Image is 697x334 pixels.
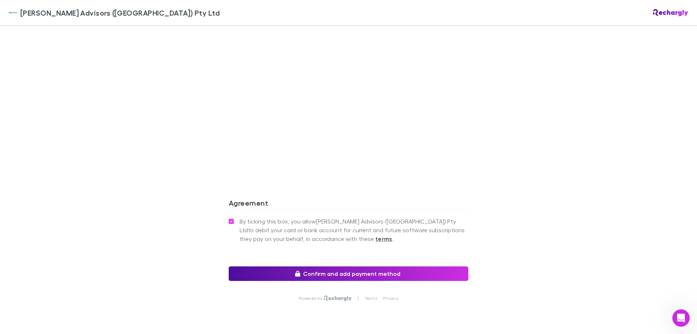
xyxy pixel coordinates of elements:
p: Powered by [299,295,324,301]
img: William Buck Advisors (WA) Pty Ltd's Logo [9,8,17,17]
iframe: Intercom live chat [672,309,690,327]
strong: terms [375,235,392,242]
a: Terms [365,295,377,301]
button: Confirm and add payment method [229,266,468,281]
a: Privacy [383,295,398,301]
img: Rechargly Logo [653,9,688,16]
p: | [358,295,359,301]
h3: Agreement [229,198,468,210]
img: Rechargly Logo [324,295,352,301]
span: By ticking this box, you allow [PERSON_NAME] Advisors ([GEOGRAPHIC_DATA]) Pty Ltd to debit your c... [240,217,468,243]
span: [PERSON_NAME] Advisors ([GEOGRAPHIC_DATA]) Pty Ltd [20,7,220,18]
